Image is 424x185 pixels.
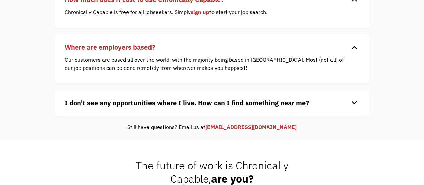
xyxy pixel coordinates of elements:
[65,98,309,107] strong: I don't see any opportunities where I live. How can I find something near me?
[65,8,350,16] p: Chronically Capable is free for all jobseekers. Simply to start your job search.
[349,42,360,52] div: keyboard_arrow_down
[191,9,209,15] a: sign up
[55,123,370,131] div: Still have questions? Email us at
[65,56,350,72] p: Our customers are based all over the world, with the majority being based in [GEOGRAPHIC_DATA]. M...
[65,43,155,52] strong: Where are employers based?
[349,98,360,108] div: keyboard_arrow_down
[205,124,297,130] a: [EMAIL_ADDRESS][DOMAIN_NAME]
